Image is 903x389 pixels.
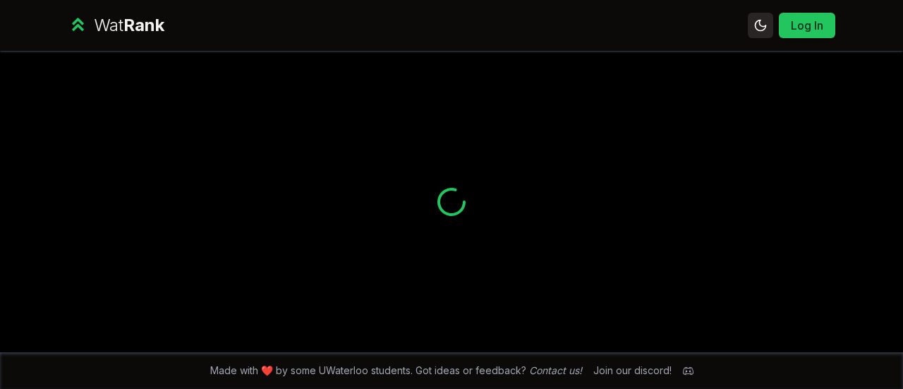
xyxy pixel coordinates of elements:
a: Log In [790,17,824,34]
a: Contact us! [529,364,582,376]
div: Join our discord! [593,364,672,378]
div: Wat [94,14,164,37]
span: Made with ❤️ by some UWaterloo students. Got ideas or feedback? [210,364,582,378]
span: Rank [123,15,164,35]
a: WatRank [68,14,164,37]
button: Log In [779,13,835,38]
